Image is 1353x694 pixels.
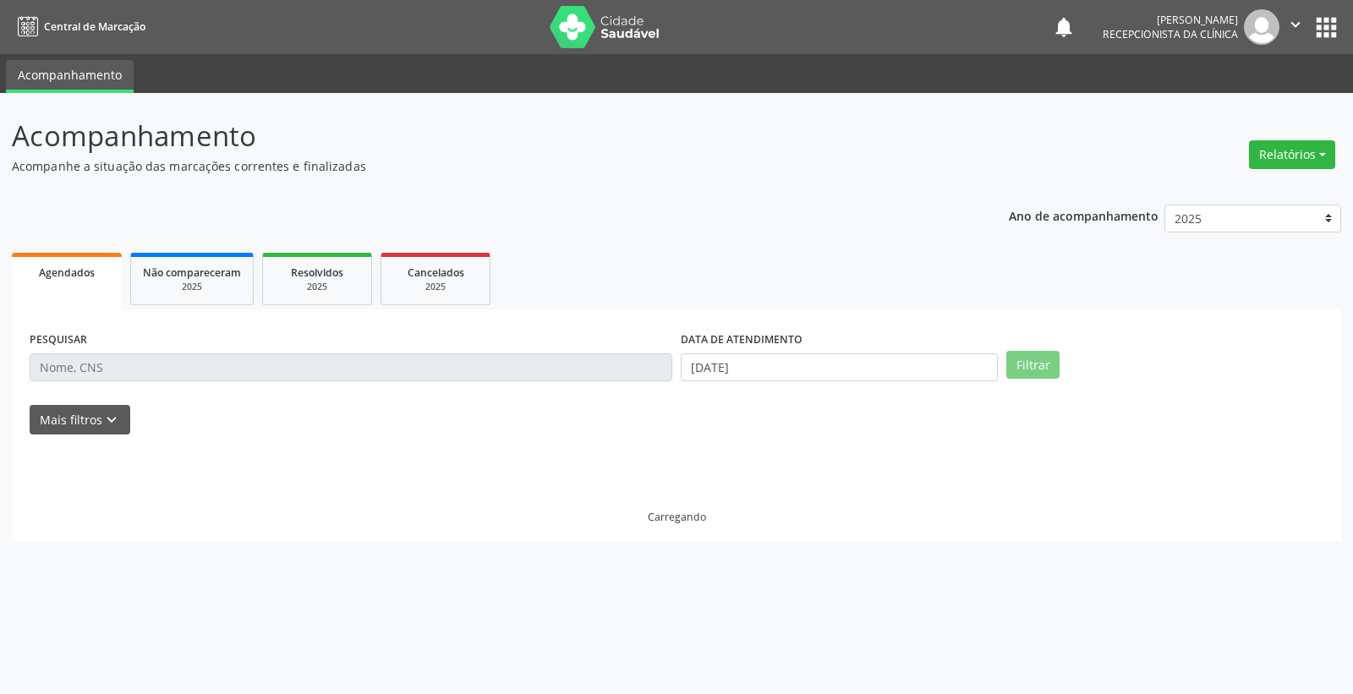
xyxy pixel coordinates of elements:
div: 2025 [393,281,478,293]
img: img [1244,9,1279,45]
a: Acompanhamento [6,60,134,93]
div: Carregando [648,510,706,524]
input: Selecione um intervalo [681,353,998,382]
button: Mais filtroskeyboard_arrow_down [30,405,130,434]
i: keyboard_arrow_down [102,411,121,429]
p: Acompanhamento [12,115,942,157]
button: Relatórios [1249,140,1335,169]
span: Central de Marcação [44,19,145,34]
span: Não compareceram [143,265,241,280]
div: 2025 [275,281,359,293]
label: PESQUISAR [30,327,87,353]
button: apps [1312,13,1341,42]
button: Filtrar [1006,351,1060,380]
input: Nome, CNS [30,353,672,382]
span: Agendados [39,265,95,280]
button:  [1279,9,1312,45]
p: Acompanhe a situação das marcações correntes e finalizadas [12,157,942,175]
i:  [1286,15,1305,34]
span: Resolvidos [291,265,343,280]
span: Recepcionista da clínica [1103,27,1238,41]
span: Cancelados [408,265,464,280]
div: 2025 [143,281,241,293]
a: Central de Marcação [12,13,145,41]
button: notifications [1052,15,1076,39]
div: [PERSON_NAME] [1103,13,1238,27]
label: DATA DE ATENDIMENTO [681,327,802,353]
p: Ano de acompanhamento [1009,205,1159,226]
